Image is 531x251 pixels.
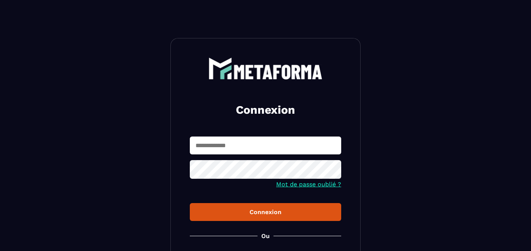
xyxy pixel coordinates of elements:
h2: Connexion [199,102,332,118]
img: logo [208,57,323,79]
div: Connexion [196,208,335,216]
p: Ou [261,232,270,240]
a: logo [190,57,341,79]
button: Connexion [190,203,341,221]
a: Mot de passe oublié ? [276,181,341,188]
